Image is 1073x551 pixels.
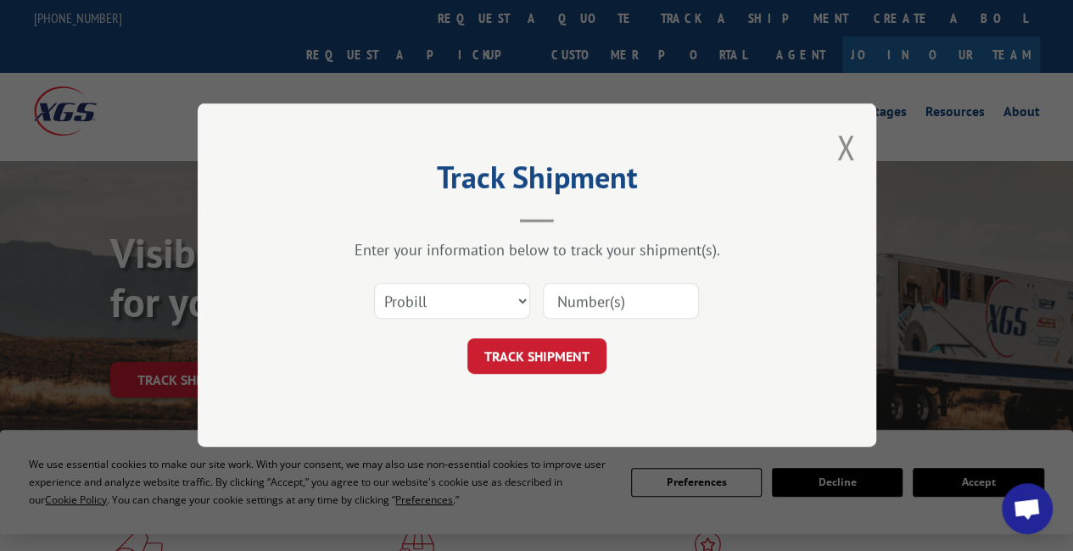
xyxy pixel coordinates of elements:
a: Open chat [1002,483,1053,534]
input: Number(s) [543,284,699,320]
button: Close modal [836,125,855,170]
div: Enter your information below to track your shipment(s). [282,241,791,260]
button: TRACK SHIPMENT [467,339,606,375]
h2: Track Shipment [282,165,791,198]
